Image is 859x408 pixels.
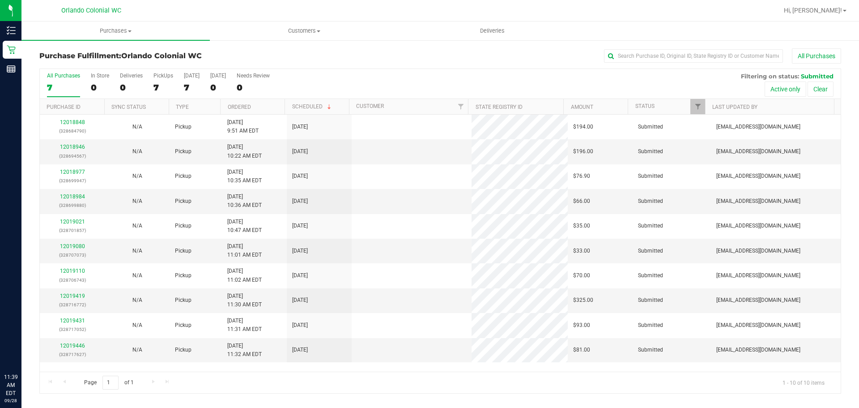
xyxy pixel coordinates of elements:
[356,103,384,109] a: Customer
[175,346,191,354] span: Pickup
[45,127,99,135] p: (328684790)
[638,271,663,280] span: Submitted
[638,321,663,330] span: Submitted
[132,272,142,279] span: Not Applicable
[604,49,783,63] input: Search Purchase ID, Original ID, State Registry ID or Customer Name...
[45,301,99,309] p: (328716772)
[227,193,262,210] span: [DATE] 10:36 AM EDT
[210,21,398,40] a: Customers
[47,104,81,110] a: Purchase ID
[132,297,142,303] span: Not Applicable
[120,82,143,93] div: 0
[45,226,99,235] p: (328701857)
[573,247,590,255] span: $33.00
[111,104,146,110] a: Sync Status
[573,197,590,206] span: $66.00
[102,376,119,390] input: 1
[468,27,517,35] span: Deliveries
[227,143,262,160] span: [DATE] 10:22 AM EDT
[175,296,191,305] span: Pickup
[638,346,663,354] span: Submitted
[132,222,142,230] button: N/A
[26,335,37,346] iframe: Resource center unread badge
[132,172,142,180] button: N/A
[716,346,800,354] span: [EMAIL_ADDRESS][DOMAIN_NAME]
[638,123,663,131] span: Submitted
[60,268,85,274] a: 12019110
[132,296,142,305] button: N/A
[227,118,259,135] span: [DATE] 9:51 AM EDT
[132,223,142,229] span: Not Applicable
[175,321,191,330] span: Pickup
[45,201,99,210] p: (328699880)
[175,222,191,230] span: Pickup
[690,99,705,114] a: Filter
[573,321,590,330] span: $93.00
[132,346,142,354] button: N/A
[573,147,593,156] span: $196.00
[61,7,121,14] span: Orlando Colonial WC
[573,123,593,131] span: $194.00
[77,376,141,390] span: Page of 1
[716,197,800,206] span: [EMAIL_ADDRESS][DOMAIN_NAME]
[184,73,200,79] div: [DATE]
[638,247,663,255] span: Submitted
[716,222,800,230] span: [EMAIL_ADDRESS][DOMAIN_NAME]
[638,197,663,206] span: Submitted
[573,346,590,354] span: $81.00
[292,346,308,354] span: [DATE]
[60,119,85,125] a: 12018848
[571,104,593,110] a: Amount
[175,172,191,180] span: Pickup
[398,21,587,40] a: Deliveries
[741,73,799,80] span: Filtering on status:
[7,45,16,54] inline-svg: Retail
[45,276,99,284] p: (328706743)
[7,26,16,35] inline-svg: Inventory
[21,21,210,40] a: Purchases
[175,197,191,206] span: Pickup
[765,82,806,97] button: Active only
[716,123,800,131] span: [EMAIL_ADDRESS][DOMAIN_NAME]
[9,336,36,363] iframe: Resource center
[635,103,655,109] a: Status
[716,147,800,156] span: [EMAIL_ADDRESS][DOMAIN_NAME]
[227,242,262,259] span: [DATE] 11:01 AM EDT
[60,343,85,349] a: 12019446
[638,147,663,156] span: Submitted
[210,73,226,79] div: [DATE]
[227,267,262,284] span: [DATE] 11:02 AM EDT
[237,82,270,93] div: 0
[132,198,142,204] span: Not Applicable
[47,82,80,93] div: 7
[132,247,142,255] button: N/A
[638,172,663,180] span: Submitted
[45,152,99,160] p: (328694567)
[292,172,308,180] span: [DATE]
[132,322,142,328] span: Not Applicable
[638,222,663,230] span: Submitted
[132,147,142,156] button: N/A
[21,27,210,35] span: Purchases
[175,147,191,156] span: Pickup
[292,271,308,280] span: [DATE]
[801,73,833,80] span: Submitted
[132,148,142,155] span: Not Applicable
[45,176,99,185] p: (328699947)
[175,247,191,255] span: Pickup
[292,222,308,230] span: [DATE]
[60,219,85,225] a: 12019021
[210,82,226,93] div: 0
[292,123,308,131] span: [DATE]
[176,104,189,110] a: Type
[573,222,590,230] span: $35.00
[45,251,99,259] p: (328707073)
[292,103,333,110] a: Scheduled
[716,271,800,280] span: [EMAIL_ADDRESS][DOMAIN_NAME]
[227,218,262,235] span: [DATE] 10:47 AM EDT
[60,144,85,150] a: 12018946
[175,271,191,280] span: Pickup
[573,296,593,305] span: $325.00
[153,73,173,79] div: PickUps
[476,104,523,110] a: State Registry ID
